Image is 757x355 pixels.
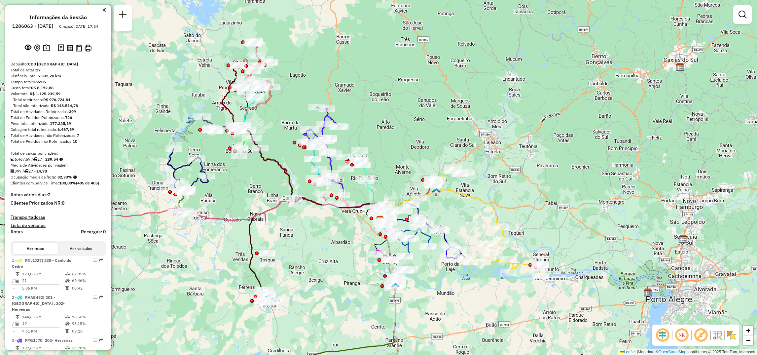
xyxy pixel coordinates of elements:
span: − [746,336,750,344]
button: Visualizar relatório de Roteirização [65,43,74,52]
a: Clique aqui para minimizar o painel [102,6,106,14]
i: Total de rotas [33,157,37,161]
span: Ocultar deslocamento [655,327,670,343]
td: 144,65 KM [22,314,65,320]
strong: 726 [65,115,72,120]
img: CDD Porto Alegre [644,288,652,297]
em: Opções [93,295,97,299]
img: Fluxo de ruas [712,330,723,340]
strong: 27 [36,67,41,72]
i: Tempo total em rota [65,329,69,333]
em: Rota exportada [99,295,103,299]
span: | 201 - [GEOGRAPHIC_DATA] , 202- Herveiras [12,295,65,312]
img: CDD Caxias [676,63,684,71]
img: CDD Sapucaia [679,235,687,243]
div: Map data © contributors,© 2025 TomTom, Microsoft [618,349,757,355]
div: - Total roteirizado: [11,97,106,103]
strong: R$ 976.724,81 [43,97,70,102]
i: Total de Atividades [16,279,19,283]
i: % de utilização da cubagem [65,322,70,326]
img: FAD Santa Cruz do Sul- Cachoeira [268,297,276,306]
td: 09:10 [72,328,103,335]
span: | [637,350,638,354]
div: Criação: [DATE] 17:54 [56,23,101,29]
i: % de utilização da cubagem [65,279,70,283]
strong: 239,54 [45,157,58,162]
i: % de utilização do peso [65,315,70,319]
strong: 6.467,59 [57,127,74,132]
strong: R$ 148.514,78 [51,103,78,108]
td: = [12,328,15,335]
button: Ver rotas [13,243,58,254]
h4: Informações da Sessão [29,14,87,20]
h4: Lista de veículos [11,223,106,228]
h6: 1286063 - [DATE] [12,23,53,29]
strong: R$ 8.172,86 [31,85,54,90]
strong: CDD [GEOGRAPHIC_DATA] [28,61,78,66]
img: CDD Santa Cruz do Sul [376,216,384,224]
button: Logs desbloquear sessão [56,43,65,53]
strong: 82,33% [57,175,72,179]
strong: R$ 1.125.239,59 [30,91,60,96]
span: RXL1J27 [25,258,42,263]
div: Depósito: [11,61,106,67]
a: Zoom out [743,335,753,345]
td: 76,56% [72,314,103,320]
span: 2 - [12,295,65,312]
td: 62,85% [72,271,103,277]
div: Distância Total: [11,73,106,79]
div: Total de Pedidos não Roteirizados: [11,138,106,144]
div: Cubagem total roteirizado: [11,127,106,133]
em: Opções [93,258,97,262]
img: UDC Cachueira do Sul - ZUMPY [262,295,270,304]
div: Atividade não roteirizada - MERCADO IDEAL [259,250,275,256]
i: Distância Total [16,346,19,350]
strong: 2 [48,192,51,198]
div: Atividade não roteirizada - ANTONIO ORLANDO VARG [259,261,275,267]
div: Total de Atividades Roteirizadas: [11,109,106,115]
td: 19 [22,320,65,327]
a: OpenStreetMap [659,350,687,354]
button: Ver veículos [58,243,104,254]
span: | 238 - Canto do Cedro [12,258,71,269]
a: Zoom in [743,326,753,335]
div: 399 / 27 = [11,168,106,174]
td: 21 [22,277,65,284]
a: Exibir filtros [736,8,749,21]
td: 197,69 KM [22,345,65,351]
td: 123,08 KM [22,271,65,277]
span: Exibir rótulo [693,327,709,343]
span: RAA8H52 [25,295,43,300]
em: Média calculada utilizando a maior ocupação (%Peso ou %Cubagem) de cada rota da sessão. Rotas cro... [73,175,77,179]
h4: Rotas vários dias: [11,192,106,198]
em: Rota exportada [99,258,103,262]
div: Tempo total: [11,79,106,85]
span: Ocultar NR [674,327,690,343]
em: Rota exportada [99,338,103,342]
h4: Transportadoras [11,215,106,220]
button: Imprimir Rotas [83,43,93,53]
span: Clientes com Service Time: [11,180,59,185]
em: Opções [93,338,97,342]
a: Rotas [11,229,23,235]
strong: 286:05 [33,79,46,84]
td: = [12,285,15,292]
strong: 100,00% [59,180,76,185]
div: Valor total: [11,91,106,97]
i: % de utilização do peso [65,346,70,350]
td: 5,86 KM [22,285,65,292]
h4: Clientes Priorizados NR: [11,200,106,206]
img: Venâncio Aires [432,188,441,196]
i: Meta Caixas/viagem: 227,95 Diferença: 11,59 [59,157,63,161]
button: Centralizar mapa no depósito ou ponto de apoio [33,43,42,53]
i: Total de Atividades [11,169,15,173]
span: 3 - [12,338,73,343]
button: Visualizar Romaneio [74,43,83,53]
i: Distância Total [16,315,19,319]
button: Painel de Sugestão [42,43,51,53]
div: Atividade não roteirizada - GINASIO DE ESPORTES [254,297,270,304]
td: 29,70% [72,345,103,351]
td: / [12,277,15,284]
strong: 10 [73,139,77,144]
div: Peso total roteirizado: [11,121,106,127]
